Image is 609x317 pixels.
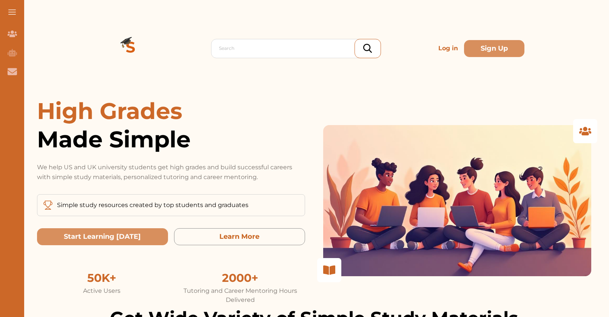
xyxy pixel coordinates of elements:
[37,269,167,286] div: 50K+
[37,228,168,245] button: Start Learning Today
[464,40,524,57] button: Sign Up
[37,125,305,153] span: Made Simple
[176,286,305,305] div: Tutoring and Career Mentoring Hours Delivered
[174,228,305,245] button: Learn More
[57,201,248,210] p: Simple study resources created by top students and graduates
[435,41,461,56] p: Log in
[37,286,167,295] div: Active Users
[103,21,158,76] img: Logo
[363,44,372,53] img: search_icon
[37,97,182,125] span: High Grades
[176,269,305,286] div: 2000+
[37,162,305,182] p: We help US and UK university students get high grades and build successful careers with simple st...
